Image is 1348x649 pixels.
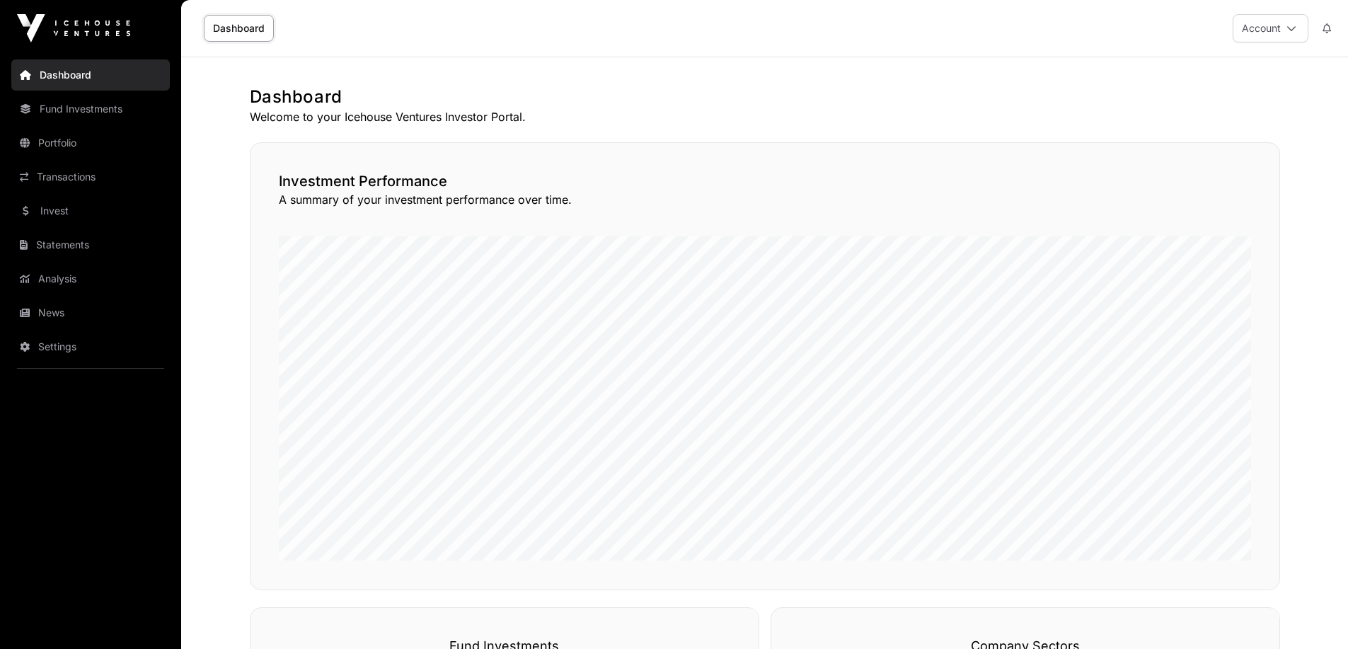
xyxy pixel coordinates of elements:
h1: Dashboard [250,86,1280,108]
a: Fund Investments [11,93,170,125]
a: Dashboard [11,59,170,91]
p: A summary of your investment performance over time. [279,191,1251,208]
a: Settings [11,331,170,362]
a: Dashboard [204,15,274,42]
a: News [11,297,170,328]
a: Invest [11,195,170,226]
a: Statements [11,229,170,260]
a: Analysis [11,263,170,294]
button: Account [1233,14,1308,42]
p: Welcome to your Icehouse Ventures Investor Portal. [250,108,1280,125]
a: Portfolio [11,127,170,159]
iframe: Chat Widget [1277,581,1348,649]
a: Transactions [11,161,170,193]
h2: Investment Performance [279,171,1251,191]
img: Icehouse Ventures Logo [17,14,130,42]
